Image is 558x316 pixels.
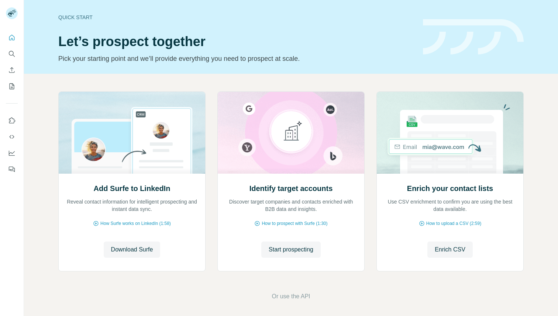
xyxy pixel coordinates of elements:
[6,114,18,127] button: Use Surfe on LinkedIn
[249,183,333,194] h2: Identify target accounts
[6,63,18,77] button: Enrich CSV
[111,245,153,254] span: Download Surfe
[94,183,170,194] h2: Add Surfe to LinkedIn
[384,198,516,213] p: Use CSV enrichment to confirm you are using the best data available.
[6,47,18,60] button: Search
[272,292,310,301] button: Or use the API
[269,245,313,254] span: Start prospecting
[407,183,493,194] h2: Enrich your contact lists
[6,130,18,143] button: Use Surfe API
[262,220,327,227] span: How to prospect with Surfe (1:30)
[435,245,465,254] span: Enrich CSV
[104,242,161,258] button: Download Surfe
[427,242,473,258] button: Enrich CSV
[423,19,524,55] img: banner
[6,31,18,44] button: Quick start
[58,14,414,21] div: Quick start
[426,220,481,227] span: How to upload a CSV (2:59)
[58,34,414,49] h1: Let’s prospect together
[58,53,414,64] p: Pick your starting point and we’ll provide everything you need to prospect at scale.
[66,198,198,213] p: Reveal contact information for intelligent prospecting and instant data sync.
[225,198,357,213] p: Discover target companies and contacts enriched with B2B data and insights.
[6,146,18,160] button: Dashboard
[376,92,524,174] img: Enrich your contact lists
[58,92,206,174] img: Add Surfe to LinkedIn
[6,80,18,93] button: My lists
[261,242,321,258] button: Start prospecting
[100,220,171,227] span: How Surfe works on LinkedIn (1:58)
[217,92,365,174] img: Identify target accounts
[6,163,18,176] button: Feedback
